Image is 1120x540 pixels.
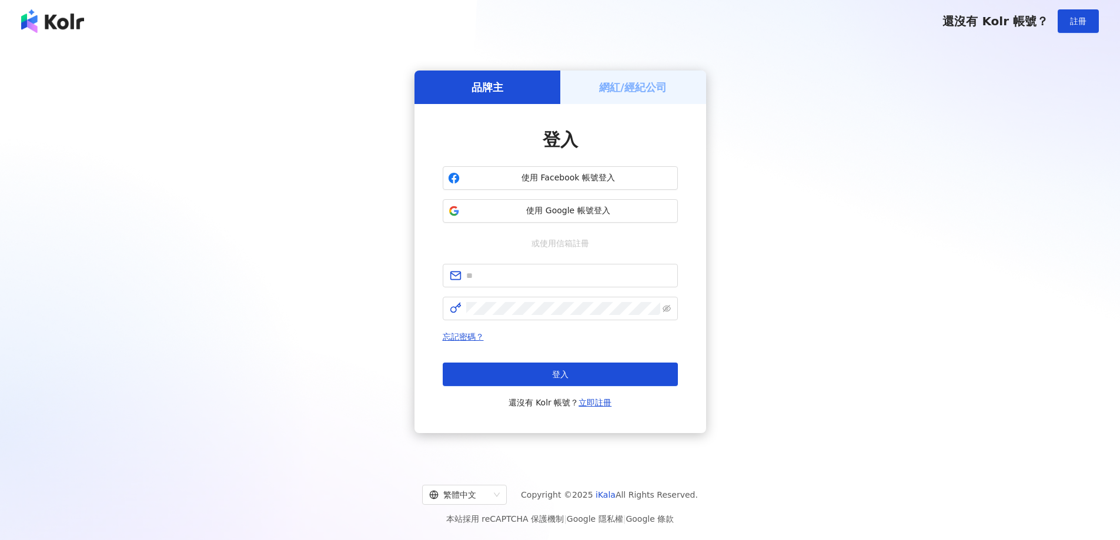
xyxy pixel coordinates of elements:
[429,485,489,504] div: 繁體中文
[599,80,667,95] h5: 網紅/經紀公司
[521,488,698,502] span: Copyright © 2025 All Rights Reserved.
[443,332,484,341] a: 忘記密碼？
[567,514,623,524] a: Google 隱私權
[464,172,673,184] span: 使用 Facebook 帳號登入
[446,512,674,526] span: 本站採用 reCAPTCHA 保護機制
[523,237,597,250] span: 或使用信箱註冊
[942,14,1048,28] span: 還沒有 Kolr 帳號？
[596,490,616,499] a: iKala
[579,398,611,407] a: 立即註冊
[443,199,678,223] button: 使用 Google 帳號登入
[564,514,567,524] span: |
[21,9,84,33] img: logo
[1070,16,1086,26] span: 註冊
[552,370,569,379] span: 登入
[543,129,578,150] span: 登入
[443,363,678,386] button: 登入
[509,395,612,410] span: 還沒有 Kolr 帳號？
[1058,9,1099,33] button: 註冊
[663,304,671,313] span: eye-invisible
[626,514,674,524] a: Google 條款
[443,166,678,190] button: 使用 Facebook 帳號登入
[464,205,673,217] span: 使用 Google 帳號登入
[623,514,626,524] span: |
[472,80,503,95] h5: 品牌主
